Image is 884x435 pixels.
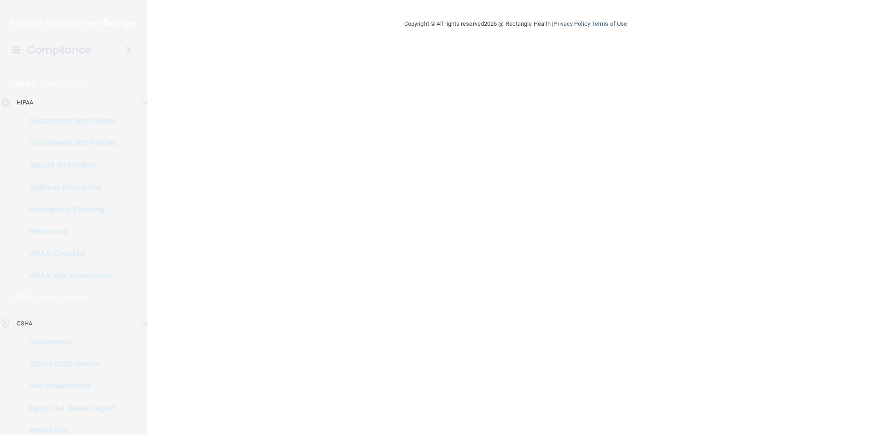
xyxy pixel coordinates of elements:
[40,292,89,303] p: Learn More!
[6,382,132,391] p: Self-Assessment
[6,116,132,126] p: Documents and Policies
[6,139,132,148] p: Documents and Policies
[6,161,132,170] p: Report an Incident
[41,79,89,90] p: Learn More!
[12,79,36,90] p: HIPAA
[6,337,132,347] p: Documents
[6,205,132,214] p: Emergency Planning
[27,44,91,57] h4: Compliance
[12,292,35,303] p: OSHA
[592,20,627,27] a: Terms of Use
[17,97,34,108] p: HIPAA
[6,404,132,413] p: Injury and Illness Report
[348,9,684,39] div: Copyright © All rights reserved 2025 @ Rectangle Health | |
[6,227,132,236] p: Resources
[553,20,590,27] a: Privacy Policy
[6,360,132,369] p: Safety Data Sheets
[17,318,32,329] p: OSHA
[11,14,136,33] img: PMB logo
[6,183,132,192] p: Business Associates
[6,271,132,280] p: HIPAA Risk Assessment
[6,426,132,435] p: Resources
[6,249,132,258] p: HIPAA Checklist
